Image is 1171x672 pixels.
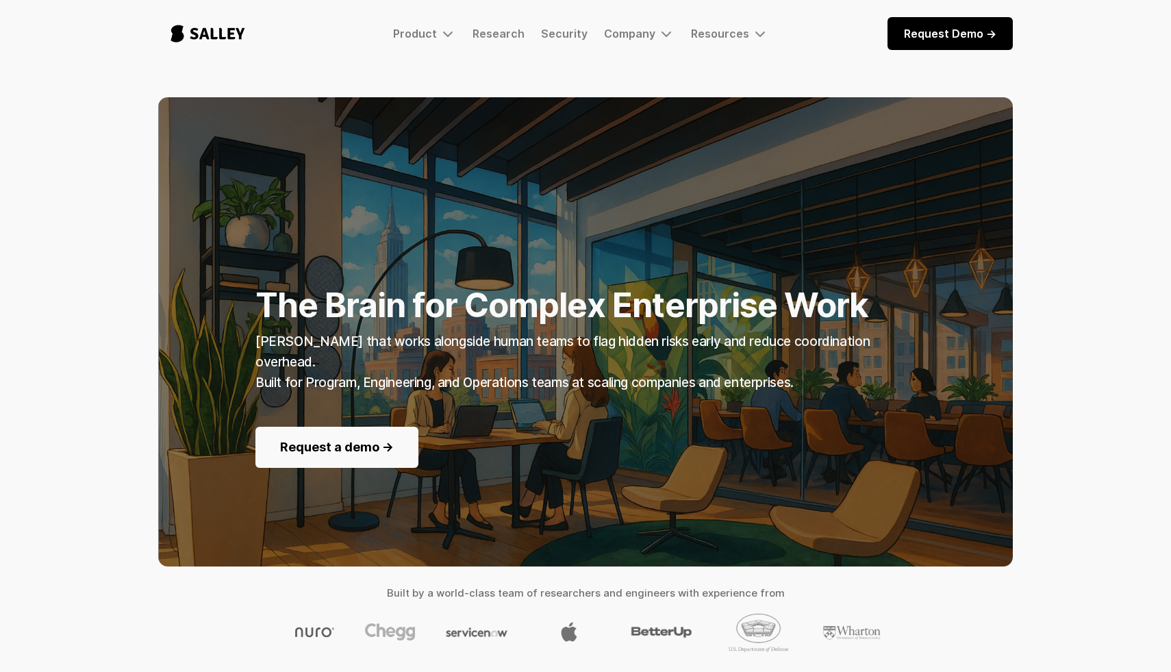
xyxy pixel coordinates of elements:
[158,11,257,56] a: home
[691,27,749,40] div: Resources
[604,27,655,40] div: Company
[393,27,437,40] div: Product
[691,25,768,42] div: Resources
[158,583,1013,603] h4: Built by a world-class team of researchers and engineers with experience from
[887,17,1013,50] a: Request Demo ->
[541,27,588,40] a: Security
[604,25,675,42] div: Company
[473,27,525,40] a: Research
[393,25,456,42] div: Product
[255,427,418,468] a: Request a demo ->
[255,334,870,390] strong: [PERSON_NAME] that works alongside human teams to flag hidden risks early and reduce coordination...
[255,285,868,325] strong: The Brain for Complex Enterprise Work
